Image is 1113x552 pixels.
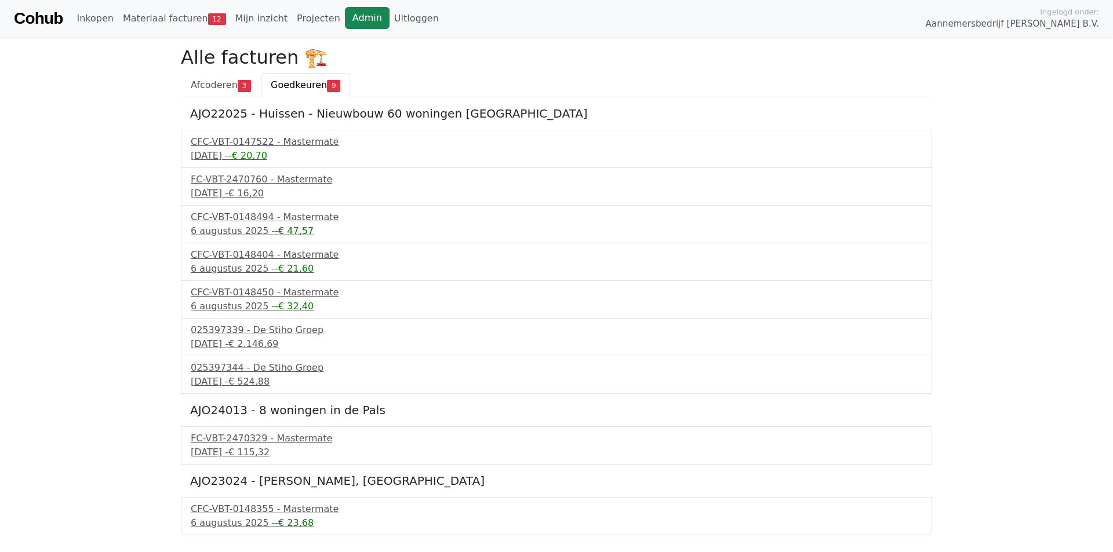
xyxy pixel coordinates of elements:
[191,502,922,530] a: CFC-VBT-0148355 - Mastermate6 augustus 2025 --€ 23,68
[191,337,922,351] div: [DATE] -
[118,7,231,30] a: Materiaal facturen12
[191,299,922,313] div: 6 augustus 2025 -
[345,7,390,29] a: Admin
[275,301,314,312] span: -€ 32,40
[275,225,314,236] span: -€ 47,57
[228,188,264,199] span: € 16,20
[390,7,443,30] a: Uitloggen
[191,135,922,149] div: CFC-VBT-0147522 - Mastermate
[14,5,63,32] a: Cohub
[191,173,922,187] div: FC-VBT-2470760 - Mastermate
[191,248,922,262] div: CFC-VBT-0148404 - Mastermate
[191,432,922,459] a: FC-VBT-2470329 - Mastermate[DATE] -€ 115,32
[271,79,327,90] span: Goedkeuren
[191,432,922,445] div: FC-VBT-2470329 - Mastermate
[191,79,238,90] span: Afcoderen
[190,403,923,417] h5: AJO24013 - 8 woningen in de Pals
[191,210,922,224] div: CFC-VBT-0148494 - Mastermate
[191,262,922,276] div: 6 augustus 2025 -
[208,13,226,25] span: 12
[191,445,922,459] div: [DATE] -
[261,73,350,97] a: Goedkeuren9
[275,263,314,274] span: -€ 21,60
[228,447,270,458] span: € 115,32
[275,517,314,528] span: -€ 23,68
[228,338,279,349] span: € 2.146,69
[190,107,923,120] h5: AJO22025 - Huissen - Nieuwbouw 60 woningen [GEOGRAPHIC_DATA]
[181,73,261,97] a: Afcoderen3
[191,210,922,238] a: CFC-VBT-0148494 - Mastermate6 augustus 2025 --€ 47,57
[72,7,118,30] a: Inkopen
[191,516,922,530] div: 6 augustus 2025 -
[191,173,922,200] a: FC-VBT-2470760 - Mastermate[DATE] -€ 16,20
[238,80,251,92] span: 3
[327,80,340,92] span: 9
[191,502,922,516] div: CFC-VBT-0148355 - Mastermate
[190,474,923,488] h5: AJO23024 - [PERSON_NAME], [GEOGRAPHIC_DATA]
[1040,6,1099,17] span: Ingelogd onder:
[191,224,922,238] div: 6 augustus 2025 -
[191,361,922,389] a: 025397344 - De Stiho Groep[DATE] -€ 524,88
[231,7,293,30] a: Mijn inzicht
[191,361,922,375] div: 025397344 - De Stiho Groep
[191,135,922,163] a: CFC-VBT-0147522 - Mastermate[DATE] --€ 20,70
[292,7,345,30] a: Projecten
[228,376,270,387] span: € 524,88
[925,17,1099,31] span: Aannemersbedrijf [PERSON_NAME] B.V.
[191,375,922,389] div: [DATE] -
[191,286,922,313] a: CFC-VBT-0148450 - Mastermate6 augustus 2025 --€ 32,40
[191,149,922,163] div: [DATE] -
[191,248,922,276] a: CFC-VBT-0148404 - Mastermate6 augustus 2025 --€ 21,60
[181,46,932,68] h2: Alle facturen 🏗️
[191,187,922,200] div: [DATE] -
[191,323,922,351] a: 025397339 - De Stiho Groep[DATE] -€ 2.146,69
[191,323,922,337] div: 025397339 - De Stiho Groep
[228,150,267,161] span: -€ 20,70
[191,286,922,299] div: CFC-VBT-0148450 - Mastermate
